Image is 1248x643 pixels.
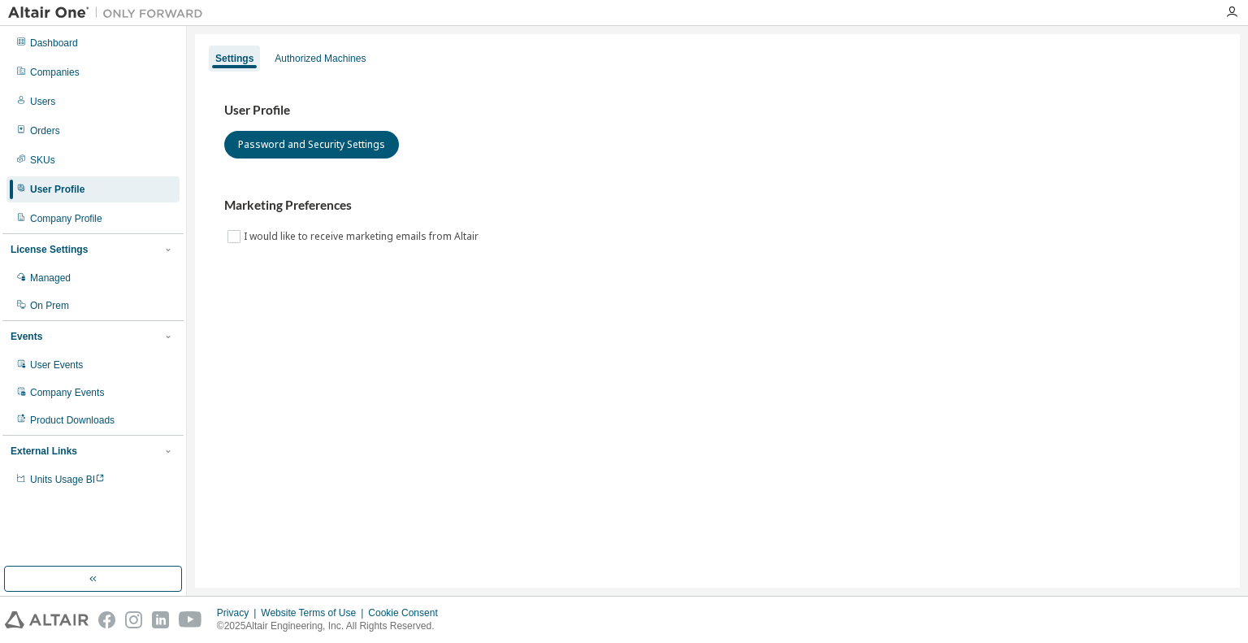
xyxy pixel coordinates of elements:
div: Product Downloads [30,414,115,427]
div: Privacy [217,606,261,619]
div: SKUs [30,154,55,167]
div: Website Terms of Use [261,606,368,619]
div: Authorized Machines [275,52,366,65]
img: Altair One [8,5,211,21]
div: Company Profile [30,212,102,225]
h3: User Profile [224,102,1211,119]
div: Users [30,95,55,108]
span: Units Usage BI [30,474,105,485]
button: Password and Security Settings [224,131,399,159]
label: I would like to receive marketing emails from Altair [244,227,482,246]
img: linkedin.svg [152,611,169,628]
div: Company Events [30,386,104,399]
div: Managed [30,272,71,285]
img: instagram.svg [125,611,142,628]
div: Cookie Consent [368,606,447,619]
h3: Marketing Preferences [224,198,1211,214]
div: User Profile [30,183,84,196]
img: youtube.svg [179,611,202,628]
div: Orders [30,124,60,137]
div: External Links [11,445,77,458]
img: facebook.svg [98,611,115,628]
div: Dashboard [30,37,78,50]
div: Companies [30,66,80,79]
div: Events [11,330,42,343]
div: License Settings [11,243,88,256]
div: Settings [215,52,253,65]
img: altair_logo.svg [5,611,89,628]
p: © 2025 Altair Engineering, Inc. All Rights Reserved. [217,619,448,633]
div: User Events [30,358,83,371]
div: On Prem [30,299,69,312]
